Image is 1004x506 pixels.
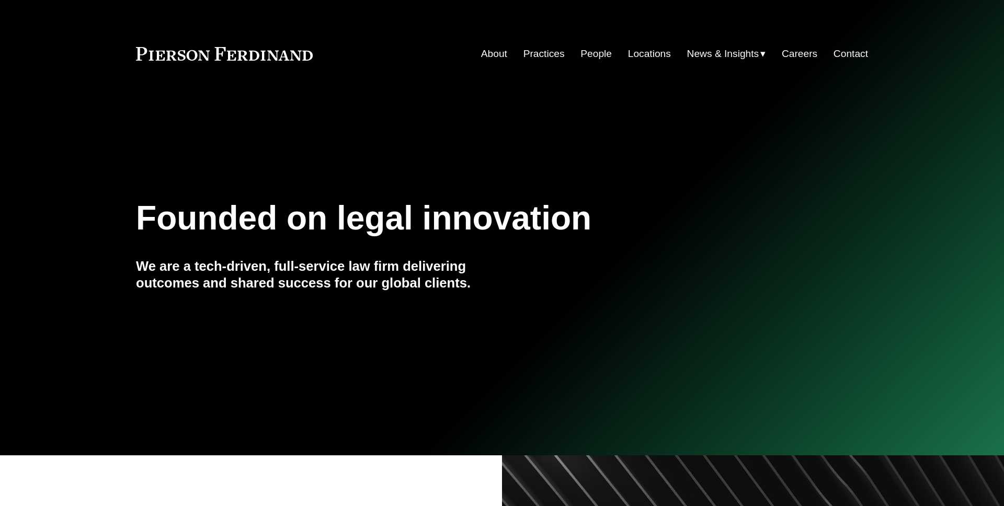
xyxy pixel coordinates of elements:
span: News & Insights [687,45,759,63]
a: folder dropdown [687,44,766,64]
a: People [580,44,612,64]
a: Contact [834,44,868,64]
a: Locations [628,44,671,64]
a: Practices [523,44,565,64]
h4: We are a tech-driven, full-service law firm delivering outcomes and shared success for our global... [136,258,502,292]
a: About [481,44,507,64]
h1: Founded on legal innovation [136,199,746,237]
a: Careers [782,44,817,64]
